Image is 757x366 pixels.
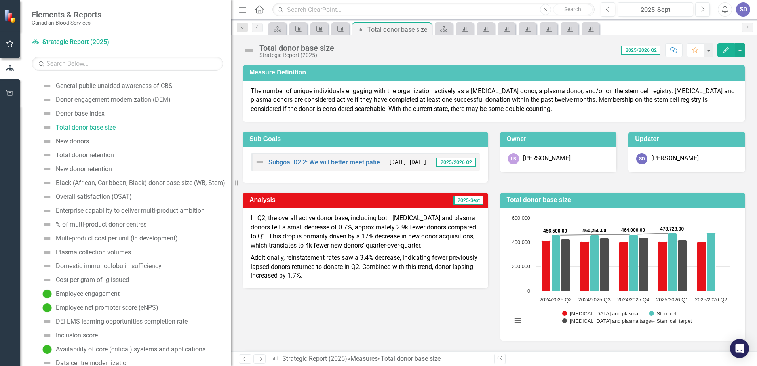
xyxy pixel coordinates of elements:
div: [PERSON_NAME] [523,154,571,163]
img: Not Defined [42,234,52,243]
span: 2025/2026 Q2 [436,158,476,167]
img: Not Defined [42,137,52,146]
h3: Measure Definition [249,69,741,76]
div: Open Intercom Messenger [730,339,749,358]
img: Not Defined [42,261,52,271]
img: Not Defined [255,157,264,167]
path: 2024/2025 Q3, 407,234. Whole blood and plasma. [580,242,589,291]
path: 2024/2025 Q2, 413,625. Whole blood and plasma. [541,241,550,291]
span: 2025-Sept [453,196,483,205]
text: 460,250.00 [582,228,606,233]
a: Strategic Report (2025) [32,38,131,47]
text: 600,000 [512,215,530,221]
div: Cost per gram of Ig issued [56,276,129,284]
text: 2024/2025 Q3 [578,297,610,303]
div: » » [271,355,488,364]
div: SD [636,153,647,164]
g: Whole blood and plasma, series 1 of 4. Bar series with 5 bars. [541,241,706,291]
div: New donors [56,138,89,145]
button: 2025-Sept [618,2,693,17]
div: Donor base index [56,110,105,117]
a: Strategic Report (2025) [282,355,347,362]
span: Elements & Reports [32,10,101,19]
path: 2025/2026 Q1, 474,710. Stem cell. [668,233,677,291]
a: DEI LMS learning opportunities completion rate [40,315,188,328]
a: Donor engagement modernization (DEM) [40,93,171,106]
h3: Updater [635,135,741,143]
a: Inclusion score [40,329,98,342]
path: 2024/2025 Q3, 432,500. Whole blood and plasma target . [599,238,609,291]
button: Search [553,4,593,15]
div: Domestic immunoglobulin sufficiency [56,263,162,270]
div: Multi-product cost per unit (In development) [56,235,178,242]
path: 2024/2025 Q4, 461,211. Stem cell. [629,235,638,291]
span: Additionally, reinstatement rates saw a 3.4% decrease, indicating fewer previously lapsed donors ... [251,254,477,280]
small: Canadian Blood Services [32,19,101,26]
img: On Target [42,303,52,313]
a: General public unaided awareness of CBS [40,80,173,92]
text: 200,000 [512,263,530,269]
div: LB [508,153,519,164]
button: SD [736,2,750,17]
text: 2024/2025 Q4 [617,297,649,303]
div: Strategic Report (2025) [259,52,334,58]
button: View chart menu, Chart [512,315,523,326]
a: Employee engagement [40,288,120,300]
g: Whole blood and plasma target , series 3 of 4. Bar series with 5 bars. [561,218,711,291]
div: General public unaided awareness of CBS [56,82,173,90]
img: Not Defined [42,123,52,132]
a: Enterprise capability to deliver multi-product ambition [40,204,205,217]
img: Not Defined [42,178,52,188]
text: 473,723.00 [660,226,684,232]
a: New donors [40,135,89,148]
a: Subgoal D2.2: We will better meet patient need by significantly growing the opportunities to dona... [268,158,607,166]
text: 400,000 [512,239,530,245]
img: Not Defined [42,248,52,257]
path: 2024/2025 Q2, 458,523. Stem cell. [551,235,560,291]
div: Total donor base size [367,25,430,34]
img: Not Defined [42,151,52,160]
img: Not Defined [42,206,52,215]
input: Search ClearPoint... [272,3,595,17]
a: New donor retention [40,163,112,175]
div: DEI LMS learning opportunities completion rate [56,318,188,325]
img: On Target [42,345,52,354]
text: 2025/2026 Q1 [656,297,688,303]
div: Total donor base size [56,124,116,131]
div: Chart. Highcharts interactive chart. [508,214,738,333]
img: Not Defined [42,275,52,285]
img: Not Defined [243,44,255,57]
button: Show Whole blood and plasma target [562,318,640,324]
path: 2025/2026 Q2, 479,181. Stem cell. [706,233,715,291]
img: Not Defined [42,317,52,326]
button: Show Stem cell [649,311,678,316]
div: [PERSON_NAME] [651,154,699,163]
path: 2025/2026 Q2, 402,837. Whole blood and plasma. [697,242,706,291]
img: Not Defined [42,220,52,229]
div: Availability of core (critical) systems and applications [56,346,205,353]
a: Overall satisfaction (OSAT) [40,191,132,203]
img: Not Defined [42,81,52,91]
h3: Owner [507,135,613,143]
button: Show Stem cell target [649,318,692,324]
img: Not Defined [42,331,52,340]
div: Black (African, Caribbean, Black) donor base size (WB, Stem) [56,179,225,187]
a: Cost per gram of Ig issued [40,274,129,286]
div: Employee net promoter score (eNPS) [56,304,158,311]
path: 2024/2025 Q4, 402,998. Whole blood and plasma. [619,242,628,291]
div: Total donor retention [56,152,114,159]
h3: Total donor base size [507,196,742,204]
svg: Interactive chart [508,214,734,333]
h3: Sub Goals [249,135,484,143]
div: Total donor base size [259,44,334,52]
text: 464,000.00 [621,227,645,233]
path: 2025/2026 Q1, 416,185. Whole blood and plasma target . [677,240,687,291]
div: % of multi-product donor centres [56,221,146,228]
a: Total donor base size [40,121,116,134]
div: Employee engagement [56,290,120,297]
a: Plasma collection volumes [40,246,131,259]
img: Not Defined [42,109,52,118]
a: % of multi-product donor centres [40,218,146,231]
h3: Analysis [249,196,356,204]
